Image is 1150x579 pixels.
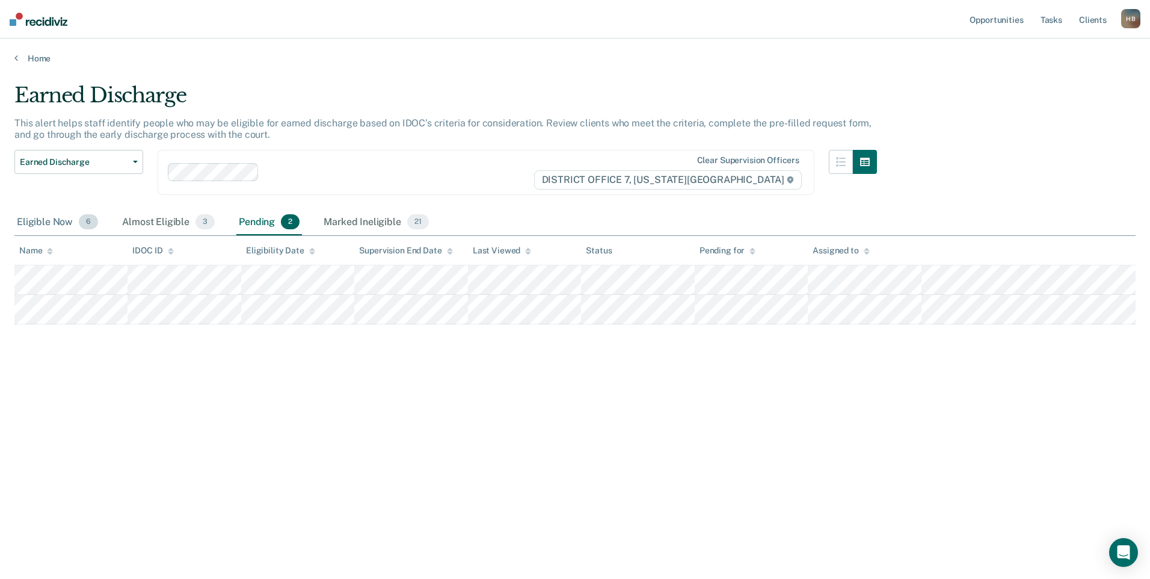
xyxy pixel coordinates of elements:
[195,214,215,230] span: 3
[1121,9,1140,28] button: HB
[407,214,429,230] span: 21
[700,246,755,256] div: Pending for
[534,170,802,190] span: DISTRICT OFFICE 7, [US_STATE][GEOGRAPHIC_DATA]
[14,150,143,174] button: Earned Discharge
[586,246,612,256] div: Status
[79,214,98,230] span: 6
[236,209,302,236] div: Pending2
[321,209,431,236] div: Marked Ineligible21
[14,209,100,236] div: Eligible Now6
[132,246,173,256] div: IDOC ID
[1121,9,1140,28] div: H B
[20,157,128,167] span: Earned Discharge
[473,246,531,256] div: Last Viewed
[813,246,869,256] div: Assigned to
[14,117,872,140] p: This alert helps staff identify people who may be eligible for earned discharge based on IDOC’s c...
[697,155,799,166] div: Clear supervision officers
[1109,538,1138,567] div: Open Intercom Messenger
[10,13,67,26] img: Recidiviz
[281,214,300,230] span: 2
[359,246,452,256] div: Supervision End Date
[246,246,315,256] div: Eligibility Date
[120,209,217,236] div: Almost Eligible3
[19,246,53,256] div: Name
[14,53,1136,64] a: Home
[14,83,877,117] div: Earned Discharge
